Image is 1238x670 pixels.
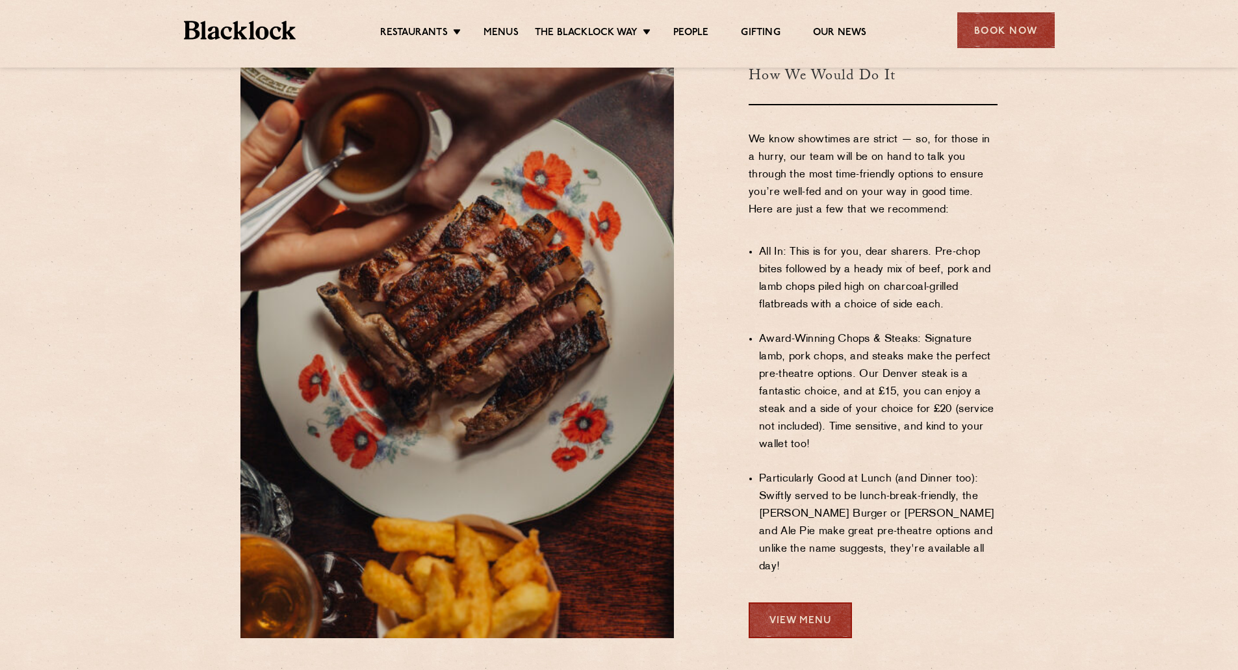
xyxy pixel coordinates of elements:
[380,27,448,41] a: Restaurants
[759,331,998,454] li: Award-Winning Chops & Steaks: Signature lamb, pork chops, and steaks make the perfect pre-theatre...
[484,27,519,41] a: Menus
[957,12,1055,48] div: Book Now
[813,27,867,41] a: Our News
[749,131,998,237] p: We know showtimes are strict — so, for those in a hurry, our team will be on hand to talk you thr...
[184,21,296,40] img: BL_Textured_Logo-footer-cropped.svg
[749,46,998,105] h3: How We Would Do It
[673,27,708,41] a: People
[759,470,998,576] li: Particularly Good at Lunch (and Dinner too): Swiftly served to be lunch-break-friendly, the [PERS...
[749,602,852,638] a: View Menu
[759,244,998,314] li: All In: This is for you, dear sharers. Pre-chop bites followed by a heady mix of beef, pork and l...
[535,27,638,41] a: The Blacklock Way
[741,27,780,41] a: Gifting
